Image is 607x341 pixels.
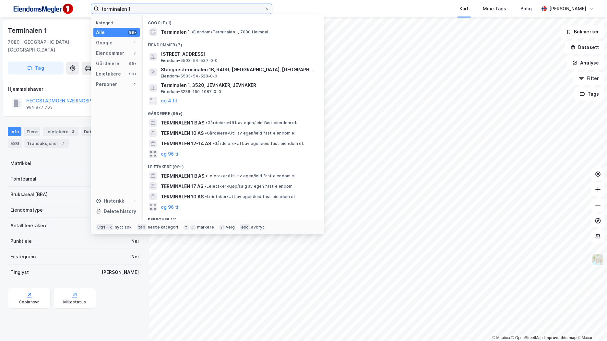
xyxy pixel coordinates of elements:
span: • [205,131,207,135]
div: Delete history [104,207,136,215]
span: TERMINALEN 17 AS [161,182,203,190]
button: Tags [574,88,604,100]
span: • [205,194,207,199]
div: 1 [132,198,137,204]
div: Bruksareal (BRA) [10,191,48,198]
span: Leietaker • Utl. av egen/leid fast eiendom el. [206,173,296,179]
span: Leietaker • Kjøp/salg av egen fast eiendom [205,184,292,189]
div: neste kategori [148,225,178,230]
span: Gårdeiere • Utl. av egen/leid fast eiendom el. [205,131,296,136]
div: Tomteareal [10,175,36,183]
button: Filter [573,72,604,85]
span: TERMINALEN 10 AS [161,129,204,137]
iframe: Chat Widget [575,310,607,341]
div: Historikk [96,197,124,205]
div: Miljøstatus [63,300,86,305]
span: • [191,29,193,34]
div: Hjemmelshaver [8,85,141,93]
div: Mine Tags [483,5,506,13]
div: Terminalen 1 [8,25,48,36]
div: Kontrollprogram for chat [575,310,607,341]
div: Leietakere (99+) [143,159,324,171]
span: Eiendom • 3236-150-1087-0-0 [161,89,221,94]
span: Eiendom • 5503-54-537-0-0 [161,58,218,63]
div: Eiere [24,127,40,136]
div: ESG [8,139,22,148]
div: 3 [70,128,76,135]
div: velg [226,225,235,230]
span: Eiendom • 5503-54-528-0-0 [161,74,218,79]
span: Gårdeiere • Utl. av egen/leid fast eiendom el. [206,120,297,125]
div: Tinglyst [10,268,29,276]
span: Terminalen 1 [161,28,190,36]
input: Søk på adresse, matrikkel, gårdeiere, leietakere eller personer [99,4,264,14]
span: TERMINALEN 1 B AS [161,119,204,127]
div: Eiendomstype [10,206,43,214]
div: Transaksjoner [24,139,69,148]
span: TERMINALEN 12-14 AS [161,140,211,147]
div: Leietakere [43,127,79,136]
span: • [212,141,214,146]
div: Leietakere [96,70,121,78]
a: OpenStreetMap [511,335,543,340]
div: 99+ [128,30,137,35]
button: Bokmerker [561,25,604,38]
div: Ctrl + k [96,224,113,230]
div: Bolig [520,5,532,13]
div: 7080, [GEOGRAPHIC_DATA], [GEOGRAPHIC_DATA] [8,38,91,54]
div: [PERSON_NAME] [549,5,586,13]
div: 7 [132,51,137,56]
div: markere [197,225,214,230]
div: Punktleie [10,237,32,245]
div: Personer (4) [143,212,324,224]
div: Matrikkel [10,159,31,167]
div: Geoinnsyn [19,300,40,305]
div: esc [240,224,250,230]
span: Eiendom • Terminalen 1, 7080 Heimdal [191,29,268,35]
div: Personer [96,80,117,88]
button: og 96 til [161,150,180,158]
div: Gårdeiere [96,60,119,67]
div: [PERSON_NAME] [101,268,139,276]
img: Z [592,253,604,266]
div: 4 [132,82,137,87]
span: TERMINALEN 1 B AS [161,172,204,180]
div: 99+ [128,71,137,76]
div: Nei [131,253,139,261]
div: Google (1) [143,15,324,27]
div: tab [137,224,147,230]
div: Festegrunn [10,253,36,261]
div: avbryt [251,225,264,230]
span: • [206,173,208,178]
button: Analyse [567,56,604,69]
div: 99+ [128,61,137,66]
button: Datasett [565,41,604,54]
div: 7 [60,140,66,147]
button: Tag [8,62,64,75]
span: • [206,120,208,125]
a: Improve this map [544,335,577,340]
div: Kart [459,5,469,13]
div: 994 877 763 [26,105,53,110]
span: • [205,184,207,189]
span: Leietaker • Utl. av egen/leid fast eiendom el. [205,194,296,199]
button: og 96 til [161,203,180,211]
div: Kategori [96,20,140,25]
img: F4PB6Px+NJ5v8B7XTbfpPpyloAAAAASUVORK5CYII= [10,2,75,16]
div: Antall leietakere [10,222,48,229]
div: Google [96,39,113,47]
span: Terminalen 1, 3520, JEVNAKER, JEVNAKER [161,81,316,89]
div: Nei [131,237,139,245]
div: Eiendommer [96,49,124,57]
span: Stangnesterminalen 1B, 9409, [GEOGRAPHIC_DATA], [GEOGRAPHIC_DATA] [161,66,316,74]
span: [STREET_ADDRESS] [161,50,316,58]
div: Datasett [81,127,106,136]
div: Info [8,127,21,136]
span: Gårdeiere • Utl. av egen/leid fast eiendom el. [212,141,304,146]
span: TERMINALEN 10 AS [161,193,204,201]
div: Alle [96,29,105,36]
div: 1 [132,40,137,45]
div: nytt søk [115,225,132,230]
div: Eiendommer (7) [143,37,324,49]
button: og 4 til [161,97,177,105]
